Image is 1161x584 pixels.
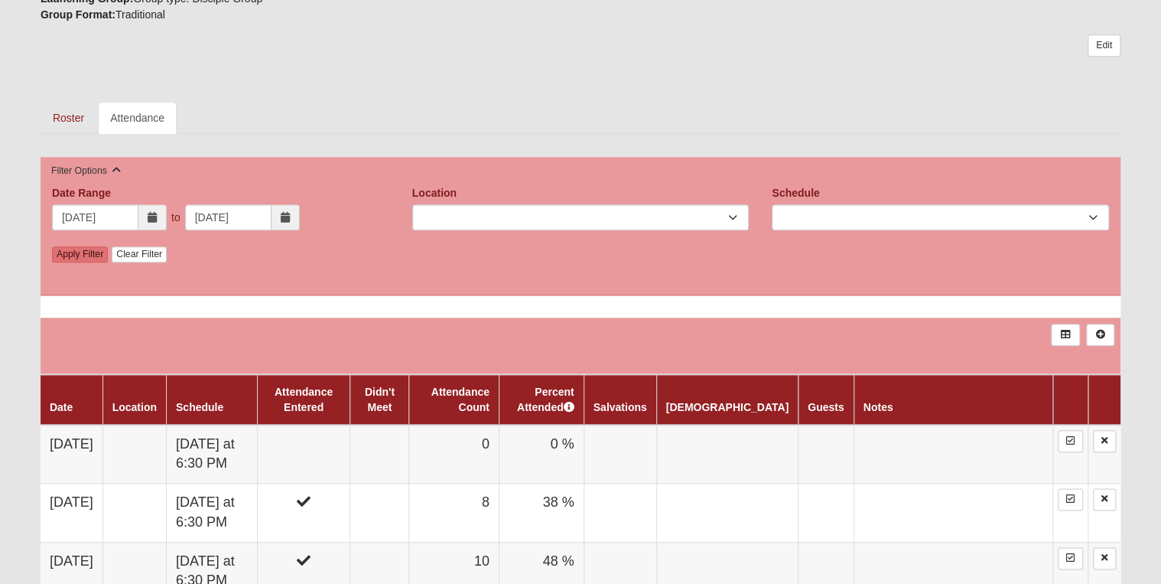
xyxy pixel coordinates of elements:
[112,246,167,263] a: Clear Filter
[41,484,102,542] td: [DATE]
[409,484,499,542] td: 8
[1058,430,1083,452] a: Enter Attendance
[499,484,584,542] td: 38 %
[412,185,457,201] label: Location
[171,204,180,230] div: to
[431,386,489,413] a: Attendance Count
[47,163,125,179] button: Filter Options
[365,386,395,413] a: Didn't Meet
[409,425,499,484] td: 0
[656,374,798,425] th: [DEMOGRAPHIC_DATA]
[499,425,584,484] td: 0 %
[1058,488,1083,511] a: Enter Attendance
[41,8,115,21] strong: Group Format:
[50,401,73,413] a: Date
[1093,488,1116,511] a: Delete
[863,401,893,413] a: Notes
[275,386,333,413] a: Attendance Entered
[112,401,157,413] a: Location
[1088,34,1120,57] a: Edit
[772,185,819,201] label: Schedule
[1051,324,1079,346] a: Export to Excel
[166,425,257,484] td: [DATE] at 6:30 PM
[41,425,102,484] td: [DATE]
[1058,547,1083,569] a: Enter Attendance
[98,102,177,134] a: Attendance
[41,102,96,134] a: Roster
[1093,430,1116,452] a: Delete
[176,401,223,413] a: Schedule
[1093,547,1116,569] a: Delete
[798,374,854,425] th: Guests
[52,185,111,201] label: Date Range
[517,386,574,413] a: Percent Attended
[584,374,656,425] th: Salvations
[166,484,257,542] td: [DATE] at 6:30 PM
[52,246,108,263] a: Apply Filter
[1086,324,1114,346] a: Alt+N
